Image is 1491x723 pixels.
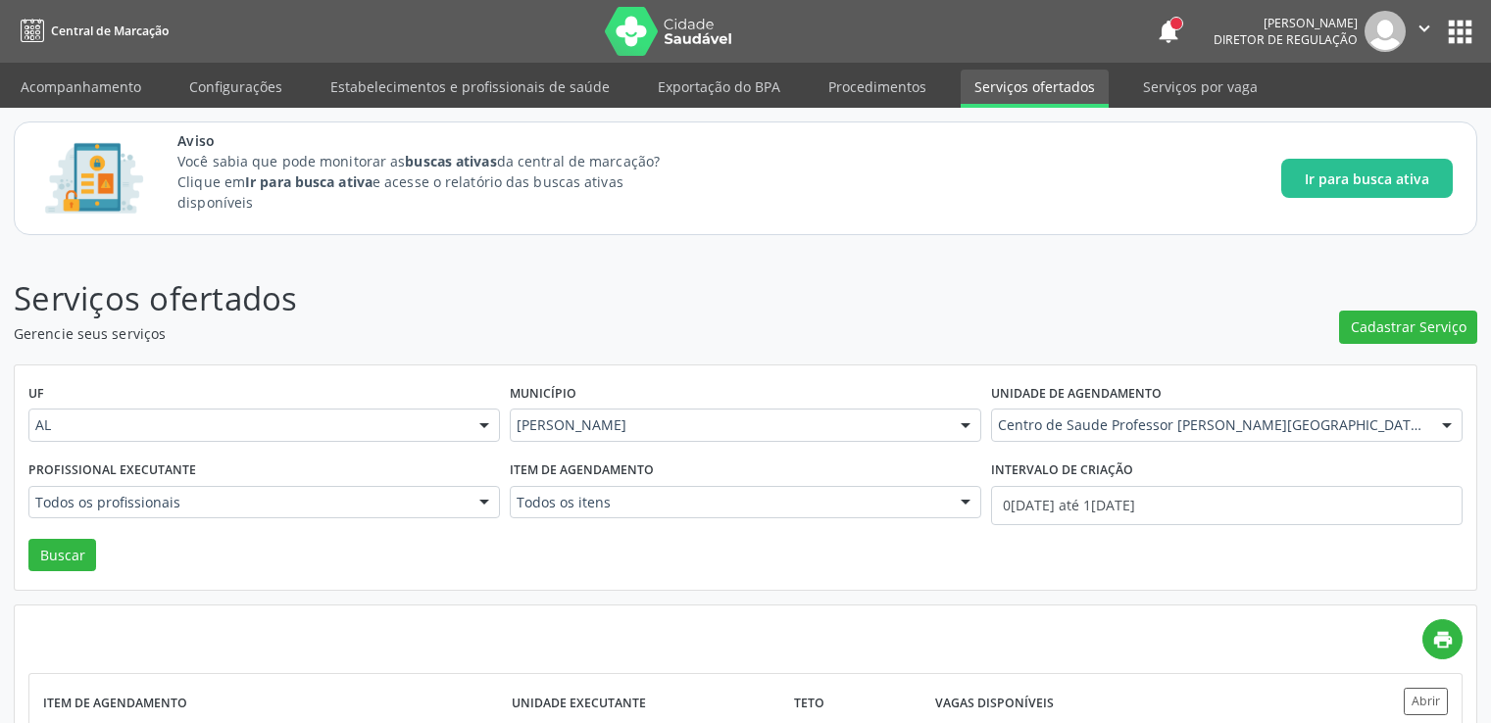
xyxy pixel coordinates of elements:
a: Central de Marcação [14,15,169,47]
a: Procedimentos [815,70,940,104]
p: Você sabia que pode monitorar as da central de marcação? Clique em e acesse o relatório das busca... [177,151,696,213]
strong: buscas ativas [405,152,496,170]
i: print [1432,629,1454,651]
img: Imagem de CalloutCard [38,134,150,222]
button: Cadastrar Serviço [1339,311,1477,344]
a: Acompanhamento [7,70,155,104]
span: Centro de Saude Professor [PERSON_NAME][GEOGRAPHIC_DATA] [998,415,1422,435]
button: notifications [1155,18,1182,45]
i:  [1414,18,1435,39]
span: [PERSON_NAME] [517,415,941,435]
span: Aviso [177,130,696,151]
button: apps [1443,15,1477,49]
label: Município [510,379,576,410]
img: img [1365,11,1406,52]
p: Serviços ofertados [14,274,1038,323]
strong: Ir para busca ativa [245,172,373,191]
a: Serviços por vaga [1129,70,1271,104]
a: Configurações [175,70,296,104]
p: Gerencie seus serviços [14,323,1038,344]
a: Serviços ofertados [961,70,1109,108]
label: Item de agendamento [43,688,187,718]
button: Abrir [1404,688,1448,714]
button:  [1406,11,1443,52]
span: Todos os profissionais [35,493,460,512]
span: Cadastrar Serviço [1351,316,1466,337]
label: UF [28,379,44,410]
label: Item de agendamento [510,456,654,486]
a: print [1422,619,1463,659]
a: Exportação do BPA [644,70,794,104]
span: Todos os itens [517,493,941,512]
label: Intervalo de criação [991,456,1133,486]
label: Vagas disponíveis [935,688,1054,718]
button: Ir para busca ativa [1281,159,1453,198]
label: Unidade de agendamento [991,379,1162,410]
div: [PERSON_NAME] [1214,15,1358,31]
span: Diretor de regulação [1214,31,1358,48]
label: Unidade executante [512,688,646,718]
label: Teto [794,688,824,718]
button: Buscar [28,539,96,572]
label: Profissional executante [28,456,196,486]
span: AL [35,415,460,435]
span: Ir para busca ativa [1305,169,1429,189]
input: Selecione um intervalo [991,486,1463,525]
span: Central de Marcação [51,23,169,39]
a: Estabelecimentos e profissionais de saúde [317,70,623,104]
